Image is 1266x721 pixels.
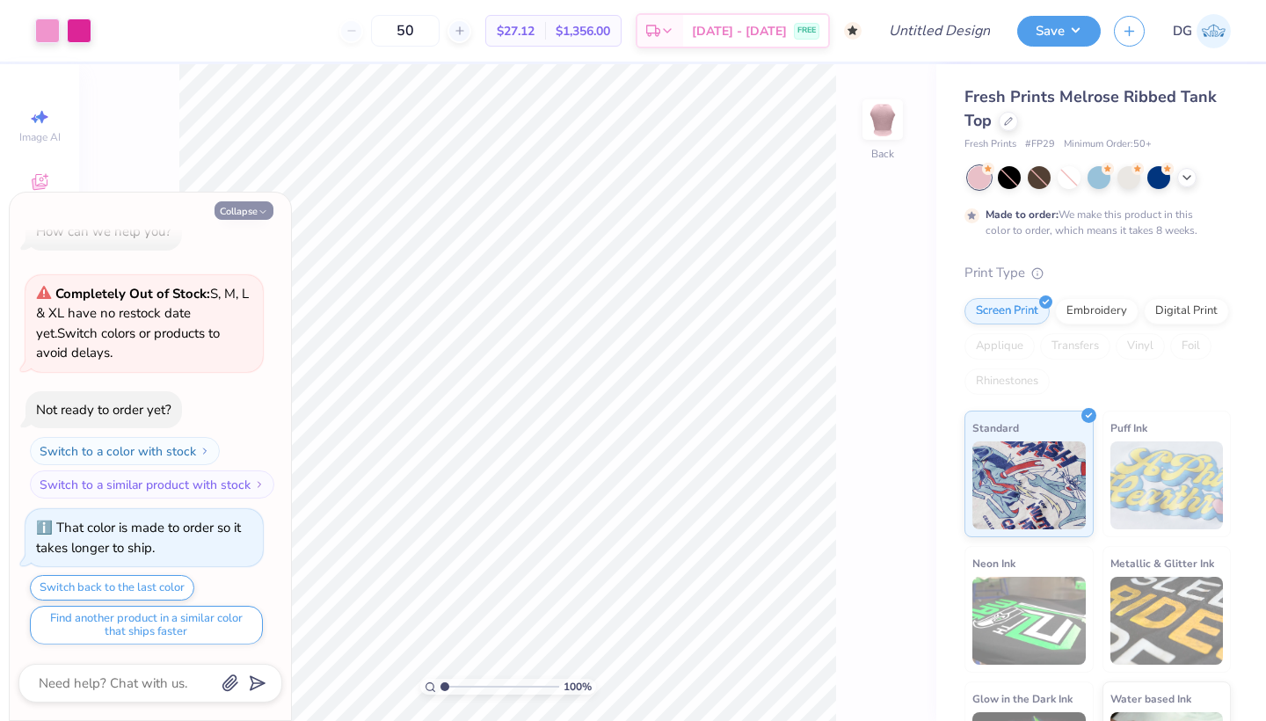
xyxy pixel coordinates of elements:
span: # FP29 [1025,137,1055,152]
button: Find another product in a similar color that ships faster [30,606,263,645]
span: Image AI [19,130,61,144]
div: Embroidery [1055,298,1139,324]
div: Applique [964,333,1035,360]
button: Collapse [215,201,273,220]
span: FREE [797,25,816,37]
div: How can we help you? [36,222,171,240]
strong: Made to order: [986,208,1059,222]
img: Metallic & Glitter Ink [1110,577,1224,665]
span: $1,356.00 [556,22,610,40]
span: DG [1173,21,1192,41]
div: Screen Print [964,298,1050,324]
div: Back [871,146,894,162]
span: Metallic & Glitter Ink [1110,554,1214,572]
span: Fresh Prints [964,137,1016,152]
a: DG [1173,14,1231,48]
input: Untitled Design [875,13,1004,48]
span: Neon Ink [972,554,1015,572]
span: 100 % [564,679,592,695]
img: Switch to a similar product with stock [254,479,265,490]
div: Rhinestones [964,368,1050,395]
div: Transfers [1040,333,1110,360]
div: We make this product in this color to order, which means it takes 8 weeks. [986,207,1202,238]
span: Puff Ink [1110,419,1147,437]
button: Switch to a similar product with stock [30,470,274,499]
span: S, M, L & XL have no restock date yet. Switch colors or products to avoid delays. [36,285,249,362]
span: Standard [972,419,1019,437]
span: Minimum Order: 50 + [1064,137,1152,152]
img: Desiree Genao [1197,14,1231,48]
button: Switch back to the last color [30,575,194,601]
span: Glow in the Dark Ink [972,689,1073,708]
div: Print Type [964,263,1231,283]
span: $27.12 [497,22,535,40]
span: [DATE] - [DATE] [692,22,787,40]
button: Switch to a color with stock [30,437,220,465]
div: Foil [1170,333,1211,360]
img: Back [865,102,900,137]
span: Fresh Prints Melrose Ribbed Tank Top [964,86,1217,131]
div: Digital Print [1144,298,1229,324]
strong: Completely Out of Stock: [55,285,210,302]
div: That color is made to order so it takes longer to ship. [36,519,241,557]
div: Vinyl [1116,333,1165,360]
img: Switch to a color with stock [200,446,210,456]
img: Puff Ink [1110,441,1224,529]
span: Water based Ink [1110,689,1191,708]
div: Not ready to order yet? [36,401,171,419]
button: Save [1017,16,1101,47]
input: – – [371,15,440,47]
img: Neon Ink [972,577,1086,665]
img: Standard [972,441,1086,529]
